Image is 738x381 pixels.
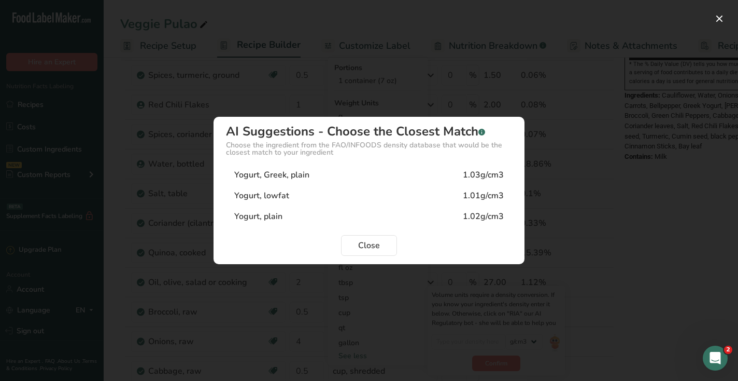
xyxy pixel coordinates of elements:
span: 2 [724,346,732,354]
button: Close [341,235,397,256]
div: Yogurt, lowfat [234,189,289,202]
div: 1.01g/cm3 [463,189,504,202]
div: Yogurt, Greek, plain [234,169,309,181]
span: Close [358,239,380,252]
div: Choose the ingredient from the FAO/INFOODS density database that would be the closest match to yo... [226,142,512,156]
div: AI Suggestions - Choose the Closest Match [226,125,512,138]
div: Yogurt, plain [234,210,282,223]
iframe: Intercom live chat [703,346,728,371]
div: 1.02g/cm3 [463,210,504,223]
div: 1.03g/cm3 [463,169,504,181]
